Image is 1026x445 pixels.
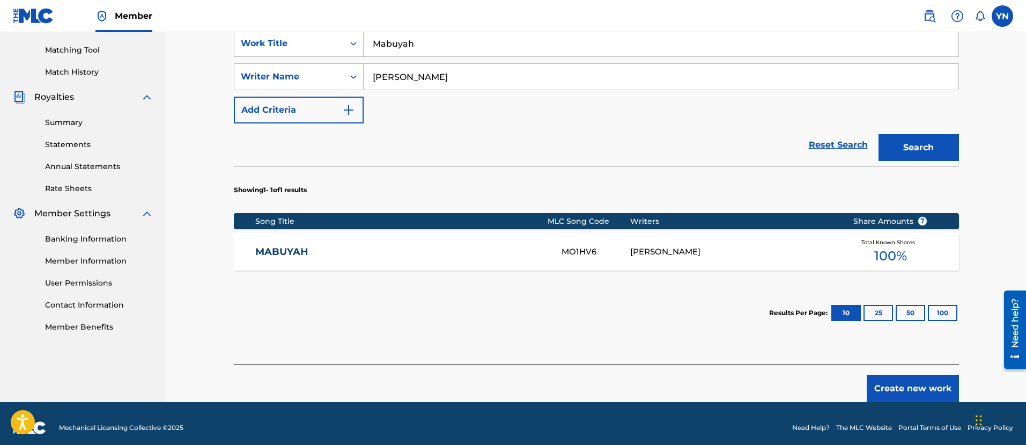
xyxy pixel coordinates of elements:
[992,5,1013,27] div: User Menu
[234,30,959,166] form: Search Form
[141,207,153,220] img: expand
[918,217,927,225] span: ?
[45,183,153,194] a: Rate Sheets
[548,216,630,227] div: MLC Song Code
[896,305,925,321] button: 50
[792,423,830,433] a: Need Help?
[34,91,74,104] span: Royalties
[803,133,873,157] a: Reset Search
[13,8,54,24] img: MLC Logo
[898,423,961,433] a: Portal Terms of Use
[836,423,892,433] a: The MLC Website
[951,10,964,23] img: help
[853,216,927,227] span: Share Amounts
[255,246,547,258] a: MABUYAH
[13,207,26,220] img: Member Settings
[234,97,364,123] button: Add Criteria
[630,216,837,227] div: Writers
[141,91,153,104] img: expand
[13,91,26,104] img: Royalties
[45,139,153,150] a: Statements
[972,393,1026,445] div: チャットウィジェット
[342,104,355,116] img: 9d2ae6d4665cec9f34b9.svg
[59,423,183,433] span: Mechanical Licensing Collective © 2025
[976,404,982,436] div: ドラッグ
[831,305,861,321] button: 10
[241,70,337,83] div: Writer Name
[928,305,957,321] button: 100
[947,5,968,27] div: Help
[769,308,830,318] p: Results Per Page:
[95,10,108,23] img: Top Rightsholder
[45,67,153,78] a: Match History
[45,256,153,267] a: Member Information
[34,207,110,220] span: Member Settings
[879,134,959,161] button: Search
[45,161,153,172] a: Annual Statements
[45,322,153,333] a: Member Benefits
[45,117,153,128] a: Summary
[241,37,337,50] div: Work Title
[234,185,307,195] p: Showing 1 - 1 of 1 results
[115,10,152,22] span: Member
[630,246,837,258] div: [PERSON_NAME]
[45,300,153,311] a: Contact Information
[45,45,153,56] a: Matching Tool
[45,278,153,289] a: User Permissions
[861,238,919,246] span: Total Known Shares
[255,216,548,227] div: Song Title
[972,393,1026,445] iframe: Chat Widget
[968,423,1013,433] a: Privacy Policy
[975,11,985,21] div: Notifications
[919,5,940,27] a: Public Search
[863,305,893,321] button: 25
[867,375,959,402] button: Create new work
[562,246,630,258] div: MO1HV6
[923,10,936,23] img: search
[45,234,153,245] a: Banking Information
[874,246,907,266] span: 100 %
[996,287,1026,373] iframe: Resource Center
